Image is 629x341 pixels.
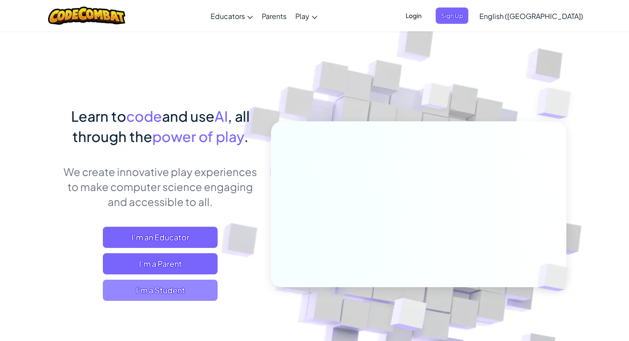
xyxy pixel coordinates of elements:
[162,107,215,125] span: and use
[436,7,468,24] button: Sign Up
[206,4,257,28] a: Educators
[291,4,322,28] a: Play
[71,107,126,125] span: Learn to
[523,245,589,310] img: Overlap cubes
[211,11,245,21] span: Educators
[103,253,218,274] a: I'm a Parent
[519,66,595,141] img: Overlap cubes
[475,4,588,28] a: English ([GEOGRAPHIC_DATA])
[126,107,162,125] span: code
[479,11,583,21] span: English ([GEOGRAPHIC_DATA])
[295,11,309,21] span: Play
[244,127,249,145] span: .
[63,164,258,209] p: We create innovative play experiences to make computer science engaging and accessible to all.
[404,66,468,131] img: Overlap cubes
[400,7,427,24] button: Login
[215,107,228,125] span: AI
[48,7,125,25] img: CodeCombat logo
[257,4,291,28] a: Parents
[103,280,218,301] button: I'm a Student
[103,227,218,248] a: I'm an Educator
[152,127,244,145] span: power of play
